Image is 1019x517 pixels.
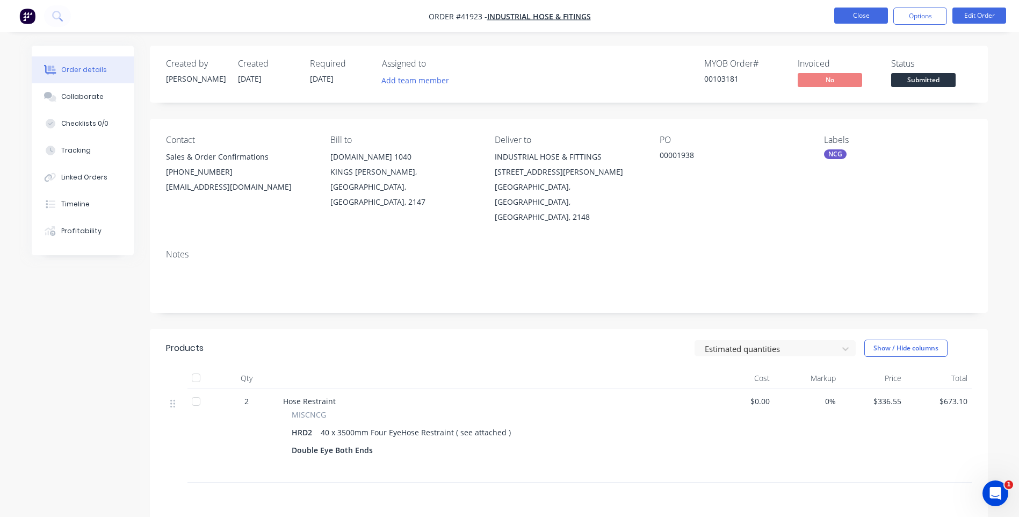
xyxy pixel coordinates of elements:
[292,425,316,440] div: HRD2
[32,191,134,218] button: Timeline
[19,8,35,24] img: Factory
[982,480,1008,506] iframe: Intercom live chat
[32,218,134,245] button: Profitability
[214,368,279,389] div: Qty
[166,59,225,69] div: Created by
[704,59,785,69] div: MYOB Order #
[32,164,134,191] button: Linked Orders
[166,149,313,164] div: Sales & Order Confirmations
[32,110,134,137] button: Checklists 0/0
[166,342,204,355] div: Products
[310,74,334,84] span: [DATE]
[292,442,377,458] div: Double Eye Both Ends
[824,149,847,159] div: NCG
[310,59,369,69] div: Required
[330,149,478,164] div: [DOMAIN_NAME] 1040
[238,59,297,69] div: Created
[495,149,642,179] div: INDUSTRIAL HOSE & FITTINGS [STREET_ADDRESS][PERSON_NAME]
[891,73,956,87] span: Submitted
[382,59,489,69] div: Assigned to
[774,368,840,389] div: Markup
[330,149,478,210] div: [DOMAIN_NAME] 1040KINGS [PERSON_NAME], [GEOGRAPHIC_DATA], [GEOGRAPHIC_DATA], 2147
[32,83,134,110] button: Collaborate
[952,8,1006,24] button: Edit Order
[61,146,91,155] div: Tracking
[61,226,102,236] div: Profitability
[166,249,972,260] div: Notes
[61,199,90,209] div: Timeline
[495,149,642,225] div: INDUSTRIAL HOSE & FITTINGS [STREET_ADDRESS][PERSON_NAME][GEOGRAPHIC_DATA], [GEOGRAPHIC_DATA], [GE...
[834,8,888,24] button: Close
[166,179,313,195] div: [EMAIL_ADDRESS][DOMAIN_NAME]
[487,11,591,21] a: Industrial Hose & Fitings
[495,179,642,225] div: [GEOGRAPHIC_DATA], [GEOGRAPHIC_DATA], [GEOGRAPHIC_DATA], 2148
[316,425,515,440] div: 40 x 3500mm Four EyeHose Restraint ( see attached )
[906,368,972,389] div: Total
[660,135,807,145] div: PO
[166,73,225,84] div: [PERSON_NAME]
[910,396,967,407] span: $673.10
[292,409,326,420] span: MISCNCG
[382,73,455,88] button: Add team member
[798,73,862,87] span: No
[891,59,972,69] div: Status
[166,149,313,195] div: Sales & Order Confirmations[PHONE_NUMBER][EMAIL_ADDRESS][DOMAIN_NAME]
[704,73,785,84] div: 00103181
[429,11,487,21] span: Order #41923 -
[32,56,134,83] button: Order details
[660,149,794,164] div: 00001938
[166,164,313,179] div: [PHONE_NUMBER]
[798,59,878,69] div: Invoiced
[713,396,770,407] span: $0.00
[61,65,107,75] div: Order details
[495,135,642,145] div: Deliver to
[61,173,107,182] div: Linked Orders
[244,396,249,407] span: 2
[864,340,948,357] button: Show / Hide columns
[61,92,104,102] div: Collaborate
[238,74,262,84] span: [DATE]
[283,396,336,406] span: Hose Restraint
[330,135,478,145] div: Bill to
[61,119,109,128] div: Checklists 0/0
[166,135,313,145] div: Contact
[824,135,971,145] div: Labels
[330,164,478,210] div: KINGS [PERSON_NAME], [GEOGRAPHIC_DATA], [GEOGRAPHIC_DATA], 2147
[778,396,836,407] span: 0%
[844,396,902,407] span: $336.55
[375,73,454,88] button: Add team member
[893,8,947,25] button: Options
[891,73,956,89] button: Submitted
[709,368,775,389] div: Cost
[32,137,134,164] button: Tracking
[1004,480,1013,489] span: 1
[840,368,906,389] div: Price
